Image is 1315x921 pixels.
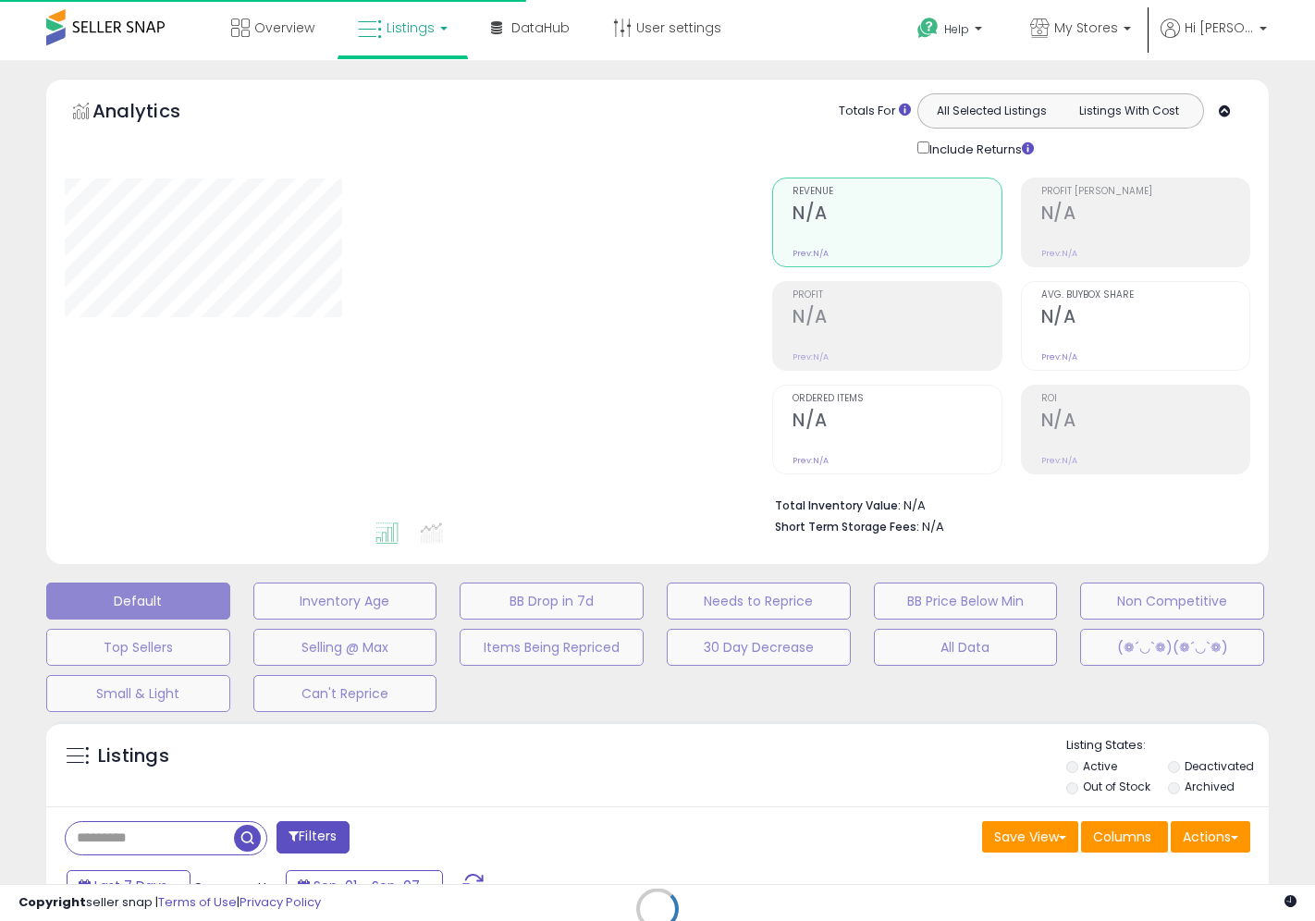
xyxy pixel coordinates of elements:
button: Non Competitive [1080,583,1264,620]
span: ROI [1041,394,1249,404]
span: Profit [PERSON_NAME] [1041,187,1249,197]
span: Listings [387,18,435,37]
button: Default [46,583,230,620]
b: Total Inventory Value: [775,497,901,513]
h2: N/A [1041,410,1249,435]
span: N/A [922,518,944,535]
button: Items Being Repriced [460,629,644,666]
span: Revenue [793,187,1001,197]
div: Include Returns [903,138,1056,159]
h2: N/A [793,410,1001,435]
small: Prev: N/A [1041,455,1077,466]
div: seller snap | | [18,894,321,912]
button: Can't Reprice [253,675,437,712]
h5: Analytics [92,98,216,129]
span: Avg. Buybox Share [1041,290,1249,301]
button: Needs to Reprice [667,583,851,620]
div: Totals For [839,103,911,120]
small: Prev: N/A [793,455,829,466]
span: My Stores [1054,18,1118,37]
h2: N/A [1041,306,1249,331]
button: All Data [874,629,1058,666]
span: Overview [254,18,314,37]
span: DataHub [511,18,570,37]
button: BB Price Below Min [874,583,1058,620]
a: Help [903,3,1001,60]
small: Prev: N/A [793,351,829,362]
small: Prev: N/A [1041,248,1077,259]
small: Prev: N/A [793,248,829,259]
button: Listings With Cost [1060,99,1198,123]
a: Hi [PERSON_NAME] [1161,18,1267,60]
button: Top Sellers [46,629,230,666]
button: All Selected Listings [923,99,1061,123]
button: Inventory Age [253,583,437,620]
button: (❁´◡`❁)(❁´◡`❁) [1080,629,1264,666]
h2: N/A [1041,203,1249,227]
b: Short Term Storage Fees: [775,519,919,534]
span: Ordered Items [793,394,1001,404]
button: Small & Light [46,675,230,712]
button: Selling @ Max [253,629,437,666]
span: Profit [793,290,1001,301]
span: Hi [PERSON_NAME] [1185,18,1254,37]
span: Help [944,21,969,37]
i: Get Help [916,17,940,40]
h2: N/A [793,203,1001,227]
button: BB Drop in 7d [460,583,644,620]
small: Prev: N/A [1041,351,1077,362]
li: N/A [775,493,1236,515]
strong: Copyright [18,893,86,911]
h2: N/A [793,306,1001,331]
button: 30 Day Decrease [667,629,851,666]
